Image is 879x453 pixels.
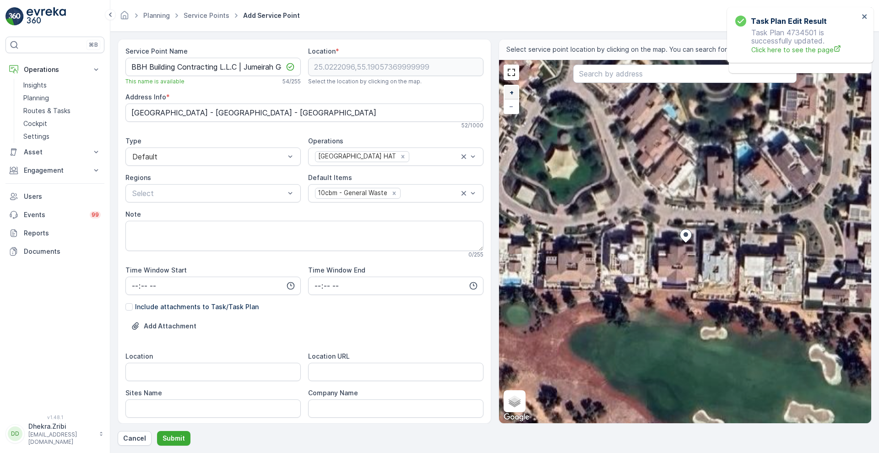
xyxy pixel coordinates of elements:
[5,242,104,261] a: Documents
[573,65,797,83] input: Search by address
[132,188,285,199] p: Select
[5,7,24,26] img: logo
[505,99,518,113] a: Zoom Out
[125,266,187,274] label: Time Window Start
[125,389,162,397] label: Sites Name
[5,161,104,180] button: Engagement
[20,79,104,92] a: Insights
[27,7,66,26] img: logo_light-DOdMpM7g.png
[23,81,47,90] p: Insights
[8,426,22,441] div: DD
[5,143,104,161] button: Asset
[5,422,104,446] button: DDDhekra.Zribi[EMAIL_ADDRESS][DOMAIN_NAME]
[143,11,170,19] a: Planning
[144,322,196,331] p: Add Attachment
[5,224,104,242] a: Reports
[20,130,104,143] a: Settings
[92,211,99,218] p: 99
[125,93,166,101] label: Address Info
[308,352,350,360] label: Location URL
[24,229,101,238] p: Reports
[24,166,86,175] p: Engagement
[735,28,859,55] p: Task Plan 4734501 is successfully updated.
[125,319,202,333] button: Upload File
[315,188,389,198] div: 10cbm - General Waste
[125,47,188,55] label: Service Point Name
[24,192,101,201] p: Users
[24,247,101,256] p: Documents
[24,65,86,74] p: Operations
[398,153,408,161] div: Remove Dubai HAT
[89,41,98,49] p: ⌘B
[241,11,302,20] span: Add Service Point
[23,106,71,115] p: Routes & Tasks
[157,431,190,446] button: Submit
[862,13,868,22] button: close
[163,434,185,443] p: Submit
[119,14,130,22] a: Homepage
[20,104,104,117] a: Routes & Tasks
[5,415,104,420] span: v 1.48.1
[282,78,301,85] p: 54 / 255
[510,88,514,96] span: +
[118,431,152,446] button: Cancel
[125,210,141,218] label: Note
[5,187,104,206] a: Users
[308,174,352,181] label: Default Items
[5,206,104,224] a: Events99
[308,78,422,85] span: Select the location by clicking on the map.
[23,119,47,128] p: Cockpit
[315,152,397,161] div: [GEOGRAPHIC_DATA] HAT
[461,122,483,129] p: 52 / 1000
[468,251,483,258] p: 0 / 255
[24,210,84,219] p: Events
[23,132,49,141] p: Settings
[20,117,104,130] a: Cockpit
[5,60,104,79] button: Operations
[123,434,146,443] p: Cancel
[24,147,86,157] p: Asset
[125,137,141,145] label: Type
[28,431,94,446] p: [EMAIL_ADDRESS][DOMAIN_NAME]
[125,174,151,181] label: Regions
[509,102,514,110] span: −
[184,11,229,19] a: Service Points
[506,45,791,54] span: Select service point location by clicking on the map. You can search for an adresss to zoom.
[135,302,259,311] p: Include attachments to Task/Task Plan
[308,266,365,274] label: Time Window End
[125,78,184,85] span: This name is available
[20,92,104,104] a: Planning
[28,422,94,431] p: Dhekra.Zribi
[308,47,336,55] label: Location
[125,352,153,360] label: Location
[505,86,518,99] a: Zoom In
[751,16,827,27] h3: Task Plan Edit Result
[505,391,525,411] a: Layers
[505,65,518,79] a: View Fullscreen
[23,93,49,103] p: Planning
[501,411,532,423] a: Open this area in Google Maps (opens a new window)
[751,45,859,55] a: Click here to see the page
[501,411,532,423] img: Google
[308,389,358,397] label: Company Name
[389,189,399,197] div: Remove 10cbm - General Waste
[308,137,343,145] label: Operations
